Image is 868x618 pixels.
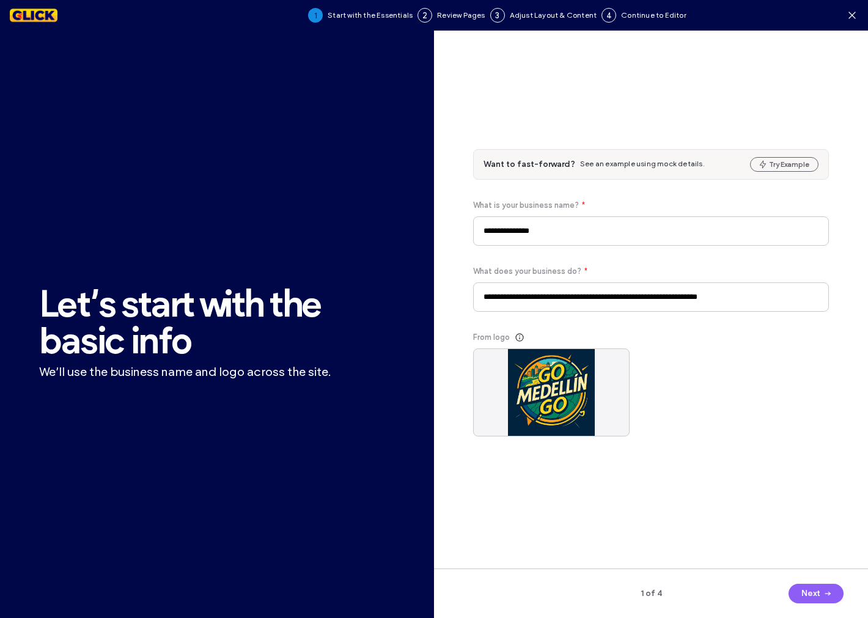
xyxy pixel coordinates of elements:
[510,10,597,21] span: Adjust Layout & Content
[39,285,395,359] span: Let’s start with the basic info
[417,8,432,23] div: 2
[484,158,575,171] span: Want to fast-forward?
[473,199,579,212] span: What is your business name?
[308,8,323,23] div: 1
[750,157,818,172] button: Try Example
[39,364,395,380] span: We’ll use the business name and logo across the site.
[473,331,510,344] span: From logo
[601,8,616,23] div: 4
[621,10,686,21] span: Continue to Editor
[473,265,581,278] span: What does your business do?
[328,10,413,21] span: Start with the Essentials
[580,159,705,168] span: See an example using mock details.
[28,9,53,20] span: Help
[789,584,844,603] button: Next
[437,10,485,21] span: Review Pages
[490,8,505,23] div: 3
[594,587,709,600] span: 1 of 4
